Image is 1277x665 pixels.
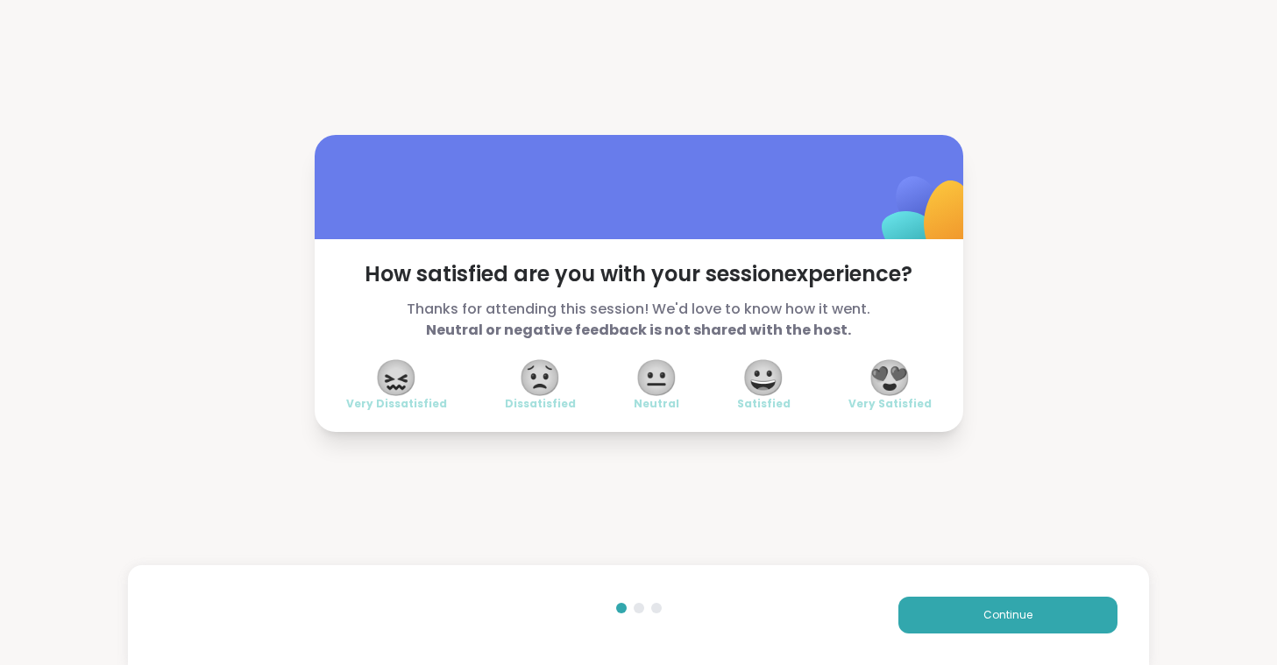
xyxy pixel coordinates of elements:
[346,299,932,341] span: Thanks for attending this session! We'd love to know how it went.
[635,362,678,393] span: 😐
[346,397,447,411] span: Very Dissatisfied
[983,607,1032,623] span: Continue
[841,131,1015,305] img: ShareWell Logomark
[518,362,562,393] span: 😟
[374,362,418,393] span: 😖
[741,362,785,393] span: 😀
[898,597,1117,633] button: Continue
[346,260,932,288] span: How satisfied are you with your session experience?
[848,397,932,411] span: Very Satisfied
[737,397,791,411] span: Satisfied
[634,397,679,411] span: Neutral
[868,362,912,393] span: 😍
[505,397,576,411] span: Dissatisfied
[426,320,851,340] b: Neutral or negative feedback is not shared with the host.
